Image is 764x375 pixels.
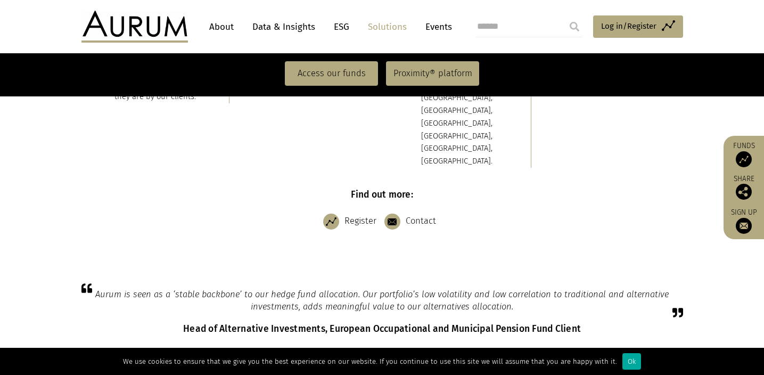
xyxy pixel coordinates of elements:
[622,353,641,370] div: Ok
[204,17,239,37] a: About
[384,208,441,235] a: Contact
[564,16,585,37] input: Submit
[420,17,452,37] a: Events
[729,175,759,200] div: Share
[247,17,321,37] a: Data & Insights
[736,218,752,234] img: Sign up to our newsletter
[363,17,412,37] a: Solutions
[81,288,683,313] blockquote: Aurum is seen as a ‘stable backbone’ to our hedge fund allocation. Our portfolio’s low volatility...
[736,151,752,167] img: Access Funds
[729,208,759,234] a: Sign up
[81,189,683,200] h6: Find out more:
[285,61,378,86] a: Access our funds
[601,20,656,32] span: Log in/Register
[736,184,752,200] img: Share this post
[386,61,479,86] a: Proximity® platform
[81,11,188,43] img: Aurum
[328,17,355,37] a: ESG
[81,323,683,335] h6: Head of Alternative Investments, European Occupational and Municipal Pension Fund Client
[729,141,759,167] a: Funds
[323,208,382,235] a: Register
[593,15,683,38] a: Log in/Register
